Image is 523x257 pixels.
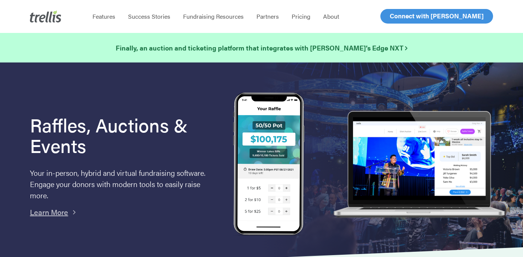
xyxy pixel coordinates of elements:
[380,9,493,24] a: Connect with [PERSON_NAME]
[92,12,115,21] span: Features
[116,43,407,53] a: Finally, an auction and ticketing platform that integrates with [PERSON_NAME]’s Edge NXT
[390,11,484,20] span: Connect with [PERSON_NAME]
[292,12,310,21] span: Pricing
[86,13,122,20] a: Features
[317,13,346,20] a: About
[122,13,177,20] a: Success Stories
[256,12,279,21] span: Partners
[183,12,244,21] span: Fundraising Resources
[30,10,61,22] img: Trellis
[177,13,250,20] a: Fundraising Resources
[323,12,339,21] span: About
[30,167,210,201] p: Your in-person, hybrid and virtual fundraising software. Engage your donors with modern tools to ...
[30,114,212,156] h1: Raffles, Auctions & Events
[250,13,285,20] a: Partners
[233,92,304,237] img: Trellis Raffles, Auctions and Event Fundraising
[330,111,508,219] img: rafflelaptop_mac_optim.png
[285,13,317,20] a: Pricing
[128,12,170,21] span: Success Stories
[30,206,68,217] a: Learn More
[116,43,407,52] strong: Finally, an auction and ticketing platform that integrates with [PERSON_NAME]’s Edge NXT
